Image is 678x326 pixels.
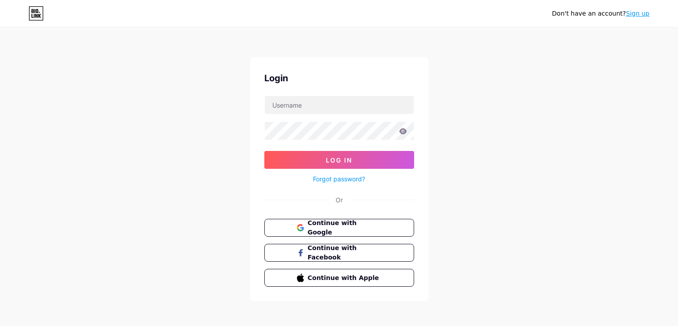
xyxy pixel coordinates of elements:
[308,243,381,262] span: Continue with Facebook
[336,195,343,205] div: Or
[313,174,365,184] a: Forgot password?
[265,96,414,114] input: Username
[626,10,649,17] a: Sign up
[264,151,414,169] button: Log In
[552,9,649,18] div: Don't have an account?
[264,269,414,287] button: Continue with Apple
[326,156,352,164] span: Log In
[308,218,381,237] span: Continue with Google
[264,219,414,237] button: Continue with Google
[308,273,381,283] span: Continue with Apple
[264,71,414,85] div: Login
[264,244,414,262] button: Continue with Facebook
